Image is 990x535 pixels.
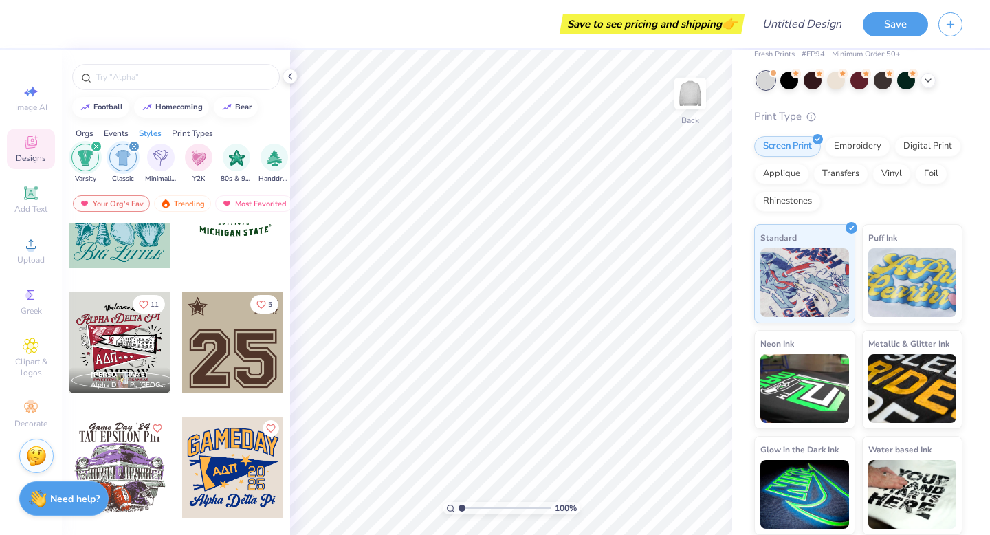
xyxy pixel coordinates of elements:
[676,80,704,107] img: Back
[754,49,795,61] span: Fresh Prints
[555,502,577,514] span: 100 %
[760,354,849,423] img: Neon Ink
[15,102,47,113] span: Image AI
[250,295,278,314] button: Like
[894,136,961,157] div: Digital Print
[112,174,134,184] span: Classic
[149,420,166,437] button: Like
[160,199,171,208] img: trending.gif
[825,136,890,157] div: Embroidery
[145,144,177,184] div: filter for Minimalist
[215,195,293,212] div: Most Favorited
[868,354,957,423] img: Metallic & Glitter Ink
[760,442,839,457] span: Glow in the Dark Ink
[681,114,699,127] div: Back
[79,199,90,208] img: most_fav.gif
[21,305,42,316] span: Greek
[760,248,849,317] img: Standard
[258,144,290,184] div: filter for Handdrawn
[185,144,212,184] div: filter for Y2K
[78,150,93,166] img: Varsity Image
[268,301,272,308] span: 5
[915,164,947,184] div: Foil
[109,144,137,184] button: filter button
[155,103,203,111] div: homecoming
[50,492,100,505] strong: Need help?
[14,204,47,215] span: Add Text
[133,295,165,314] button: Like
[14,418,47,429] span: Decorate
[872,164,911,184] div: Vinyl
[760,230,797,245] span: Standard
[214,97,258,118] button: bear
[760,460,849,529] img: Glow in the Dark Ink
[145,174,177,184] span: Minimalist
[185,144,212,184] button: filter button
[868,442,932,457] span: Water based Ink
[760,336,794,351] span: Neon Ink
[139,127,162,140] div: Styles
[221,174,252,184] span: 80s & 90s
[868,248,957,317] img: Puff Ink
[16,153,46,164] span: Designs
[229,150,245,166] img: 80s & 90s Image
[868,336,949,351] span: Metallic & Glitter Ink
[75,174,96,184] span: Varsity
[863,12,928,36] button: Save
[192,174,205,184] span: Y2K
[72,97,129,118] button: football
[91,380,165,391] span: Alpha Delta Pi, [GEOGRAPHIC_DATA][US_STATE] at [GEOGRAPHIC_DATA]
[813,164,868,184] div: Transfers
[221,144,252,184] button: filter button
[76,127,93,140] div: Orgs
[754,109,962,124] div: Print Type
[154,195,211,212] div: Trending
[17,254,45,265] span: Upload
[153,150,168,166] img: Minimalist Image
[73,195,150,212] div: Your Org's Fav
[221,103,232,111] img: trend_line.gif
[263,420,279,437] button: Like
[754,136,821,157] div: Screen Print
[93,103,123,111] div: football
[115,150,131,166] img: Classic Image
[109,144,137,184] div: filter for Classic
[221,199,232,208] img: most_fav.gif
[7,356,55,378] span: Clipart & logos
[134,97,209,118] button: homecoming
[802,49,825,61] span: # FP94
[235,103,252,111] div: bear
[258,174,290,184] span: Handdrawn
[868,230,897,245] span: Puff Ink
[191,150,206,166] img: Y2K Image
[221,144,252,184] div: filter for 80s & 90s
[754,164,809,184] div: Applique
[258,144,290,184] button: filter button
[754,191,821,212] div: Rhinestones
[868,460,957,529] img: Water based Ink
[71,144,99,184] button: filter button
[267,150,282,166] img: Handdrawn Image
[832,49,901,61] span: Minimum Order: 50 +
[91,370,148,380] span: [PERSON_NAME]
[71,144,99,184] div: filter for Varsity
[80,103,91,111] img: trend_line.gif
[104,127,129,140] div: Events
[142,103,153,111] img: trend_line.gif
[722,15,737,32] span: 👉
[151,301,159,308] span: 11
[172,127,213,140] div: Print Types
[751,10,852,38] input: Untitled Design
[563,14,741,34] div: Save to see pricing and shipping
[95,70,271,84] input: Try "Alpha"
[145,144,177,184] button: filter button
